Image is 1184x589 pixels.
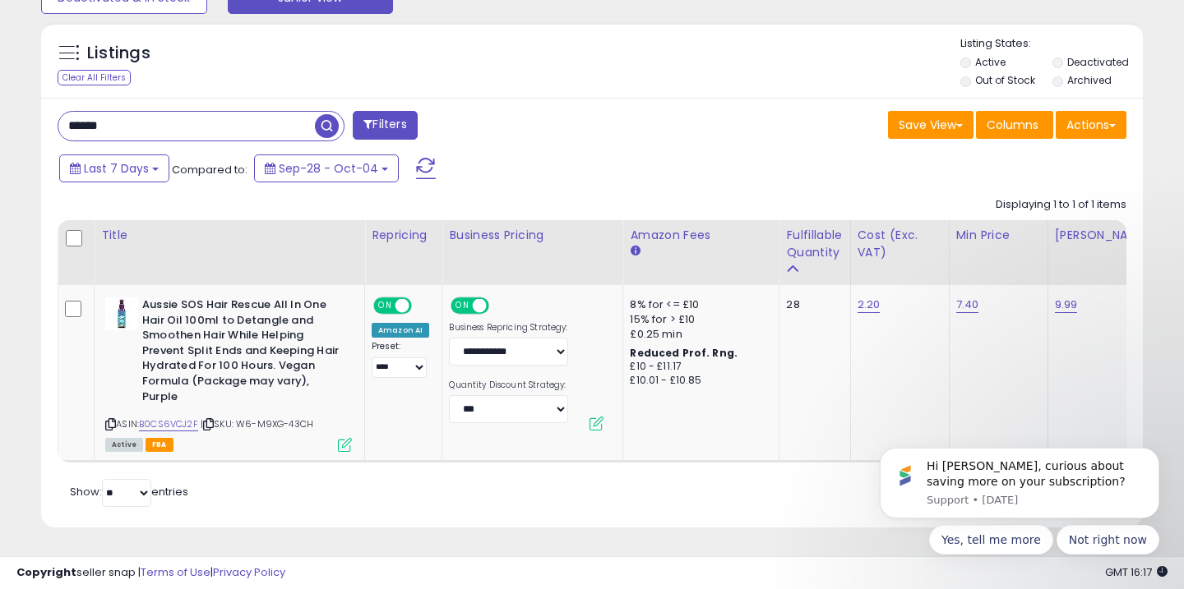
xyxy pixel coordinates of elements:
div: Min Price [956,227,1041,244]
span: All listings currently available for purchase on Amazon [105,438,143,452]
button: Actions [1056,111,1126,139]
div: Amazon Fees [630,227,772,244]
div: £0.25 min [630,327,766,342]
span: Last 7 Days [84,160,149,177]
div: Title [101,227,358,244]
label: Archived [1067,73,1112,87]
div: Preset: [372,341,429,378]
a: B0CS6VCJ2F [139,417,198,431]
div: ASIN: [105,297,352,450]
label: Out of Stock [975,73,1035,87]
div: £10 - £11.17 [630,360,766,374]
b: Aussie SOS Hair Rescue All In One Hair Oil 100ml to Detangle and Smoothen Hair While Helping Prev... [142,297,342,408]
span: Compared to: [172,162,247,177]
p: Listing States: [960,36,1144,52]
strong: Copyright [16,564,76,580]
span: FBA [146,438,173,452]
label: Deactivated [1067,55,1129,69]
button: Columns [976,111,1053,139]
span: | SKU: W6-M9XG-43CH [201,417,313,430]
label: Quantity Discount Strategy: [449,380,568,391]
div: Displaying 1 to 1 of 1 items [996,197,1126,213]
div: Business Pricing [449,227,616,244]
div: Fulfillable Quantity [786,227,843,261]
div: Cost (Exc. VAT) [858,227,942,261]
h5: Listings [87,42,150,65]
a: Privacy Policy [213,564,285,580]
span: Columns [987,117,1038,133]
a: 7.40 [956,297,979,313]
div: 28 [786,297,837,312]
span: OFF [409,299,436,313]
div: Clear All Filters [58,70,131,85]
div: [PERSON_NAME] [1055,227,1153,244]
div: seller snap | | [16,565,285,581]
div: 15% for > £10 [630,312,766,327]
label: Active [975,55,1006,69]
span: ON [453,299,474,313]
a: Terms of Use [141,564,210,580]
button: Sep-28 - Oct-04 [254,154,399,182]
div: £10.01 - £10.85 [630,374,766,388]
a: 2.20 [858,297,881,313]
div: 8% for <= £10 [630,297,766,312]
span: ON [375,299,395,313]
span: OFF [487,299,513,313]
img: 31wL1cjSUaL._SL40_.jpg [105,297,138,330]
div: Amazon AI [372,323,429,338]
a: 9.99 [1055,297,1078,313]
button: Filters [353,111,417,140]
div: Repricing [372,227,435,244]
button: Last 7 Days [59,154,169,182]
label: Business Repricing Strategy: [449,322,568,334]
span: Sep-28 - Oct-04 [279,160,378,177]
button: Save View [888,111,974,139]
small: Amazon Fees. [630,244,640,259]
span: Show: entries [70,484,188,499]
b: Reduced Prof. Rng. [630,346,738,360]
